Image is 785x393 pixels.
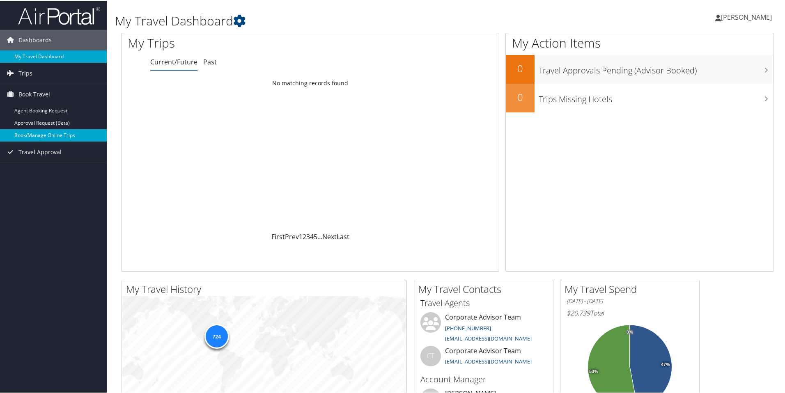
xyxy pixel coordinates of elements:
span: $20,739 [567,308,590,317]
tspan: 0% [627,329,633,334]
div: 724 [204,323,229,348]
a: Prev [285,231,299,240]
h3: Travel Approvals Pending (Advisor Booked) [539,60,774,75]
span: [PERSON_NAME] [721,12,772,21]
li: Corporate Advisor Team [416,311,551,345]
span: … [317,231,322,240]
a: [PHONE_NUMBER] [445,324,491,331]
a: 3 [306,231,310,240]
h2: 0 [506,61,535,75]
a: 0Trips Missing Hotels [506,83,774,112]
tspan: 47% [661,361,670,366]
h2: My Travel History [126,281,406,295]
div: CT [420,345,441,366]
span: Book Travel [18,83,50,104]
a: 4 [310,231,314,240]
h6: [DATE] - [DATE] [567,297,693,304]
h3: Travel Agents [420,297,547,308]
span: Trips [18,62,32,83]
a: 5 [314,231,317,240]
a: [EMAIL_ADDRESS][DOMAIN_NAME] [445,334,532,341]
h2: My Travel Contacts [418,281,553,295]
h2: 0 [506,89,535,103]
h1: My Action Items [506,34,774,51]
h3: Account Manager [420,373,547,384]
a: 1 [299,231,303,240]
span: Dashboards [18,29,52,50]
img: airportal-logo.png [18,5,100,25]
a: Current/Future [150,57,197,66]
h1: My Trips [128,34,335,51]
li: Corporate Advisor Team [416,345,551,372]
h2: My Travel Spend [565,281,699,295]
h3: Trips Missing Hotels [539,89,774,104]
td: No matching records found [122,75,499,90]
a: [PERSON_NAME] [715,4,780,29]
a: First [271,231,285,240]
a: Last [337,231,349,240]
a: [EMAIL_ADDRESS][DOMAIN_NAME] [445,357,532,364]
span: Travel Approval [18,141,62,162]
h6: Total [567,308,693,317]
a: 2 [303,231,306,240]
a: Past [203,57,217,66]
h1: My Travel Dashboard [115,11,558,29]
tspan: 53% [589,368,598,373]
a: Next [322,231,337,240]
a: 0Travel Approvals Pending (Advisor Booked) [506,54,774,83]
